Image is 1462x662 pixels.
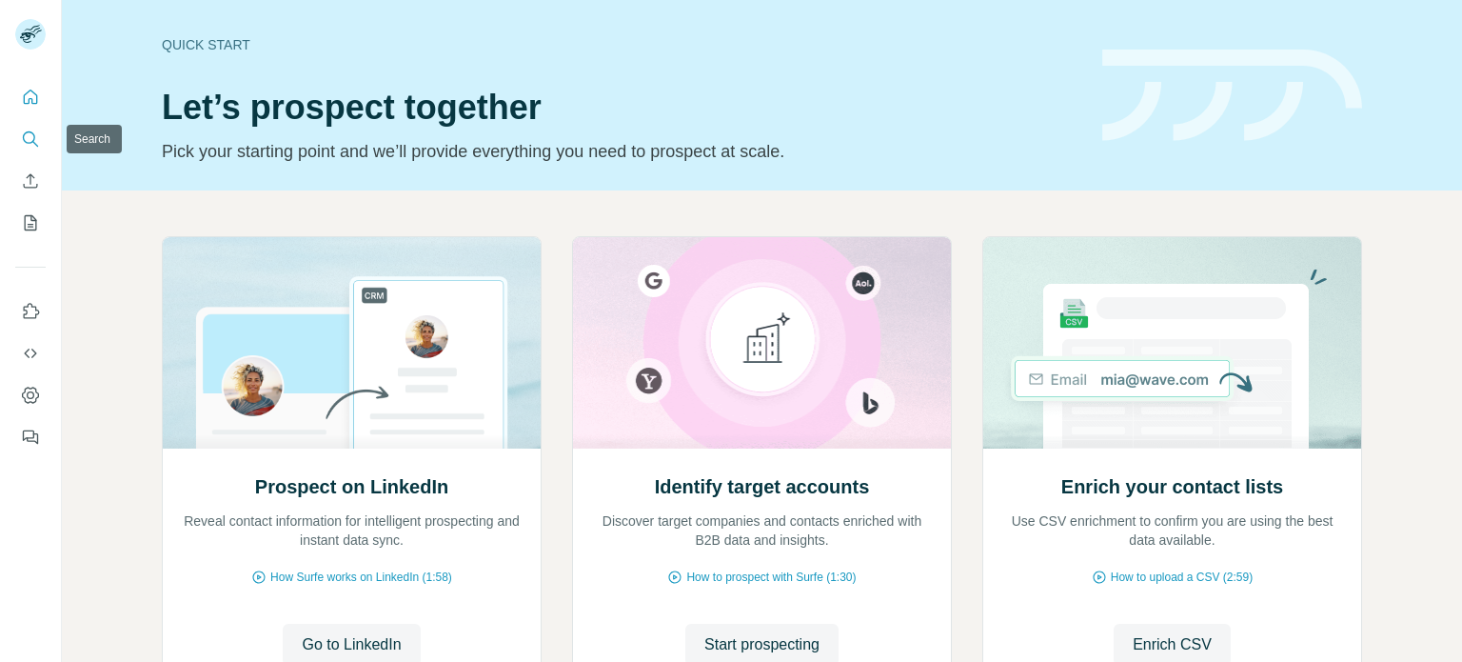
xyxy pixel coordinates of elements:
[1133,633,1212,656] span: Enrich CSV
[162,237,542,449] img: Prospect on LinkedIn
[592,512,932,550] p: Discover target companies and contacts enriched with B2B data and insights.
[15,378,46,412] button: Dashboard
[704,633,820,656] span: Start prospecting
[15,336,46,371] button: Use Surfe API
[1061,473,1283,500] h2: Enrich your contact lists
[15,80,46,114] button: Quick start
[982,237,1362,449] img: Enrich your contact lists
[162,89,1079,127] h1: Let’s prospect together
[15,420,46,454] button: Feedback
[1111,569,1253,586] span: How to upload a CSV (2:59)
[162,138,1079,165] p: Pick your starting point and we’ll provide everything you need to prospect at scale.
[255,473,448,500] h2: Prospect on LinkedIn
[1002,512,1342,550] p: Use CSV enrichment to confirm you are using the best data available.
[162,35,1079,54] div: Quick start
[270,569,452,586] span: How Surfe works on LinkedIn (1:58)
[1102,50,1362,142] img: banner
[686,569,856,586] span: How to prospect with Surfe (1:30)
[15,294,46,329] button: Use Surfe on LinkedIn
[15,164,46,198] button: Enrich CSV
[655,473,870,500] h2: Identify target accounts
[182,512,522,550] p: Reveal contact information for intelligent prospecting and instant data sync.
[15,122,46,156] button: Search
[302,633,401,656] span: Go to LinkedIn
[572,237,952,449] img: Identify target accounts
[15,206,46,240] button: My lists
